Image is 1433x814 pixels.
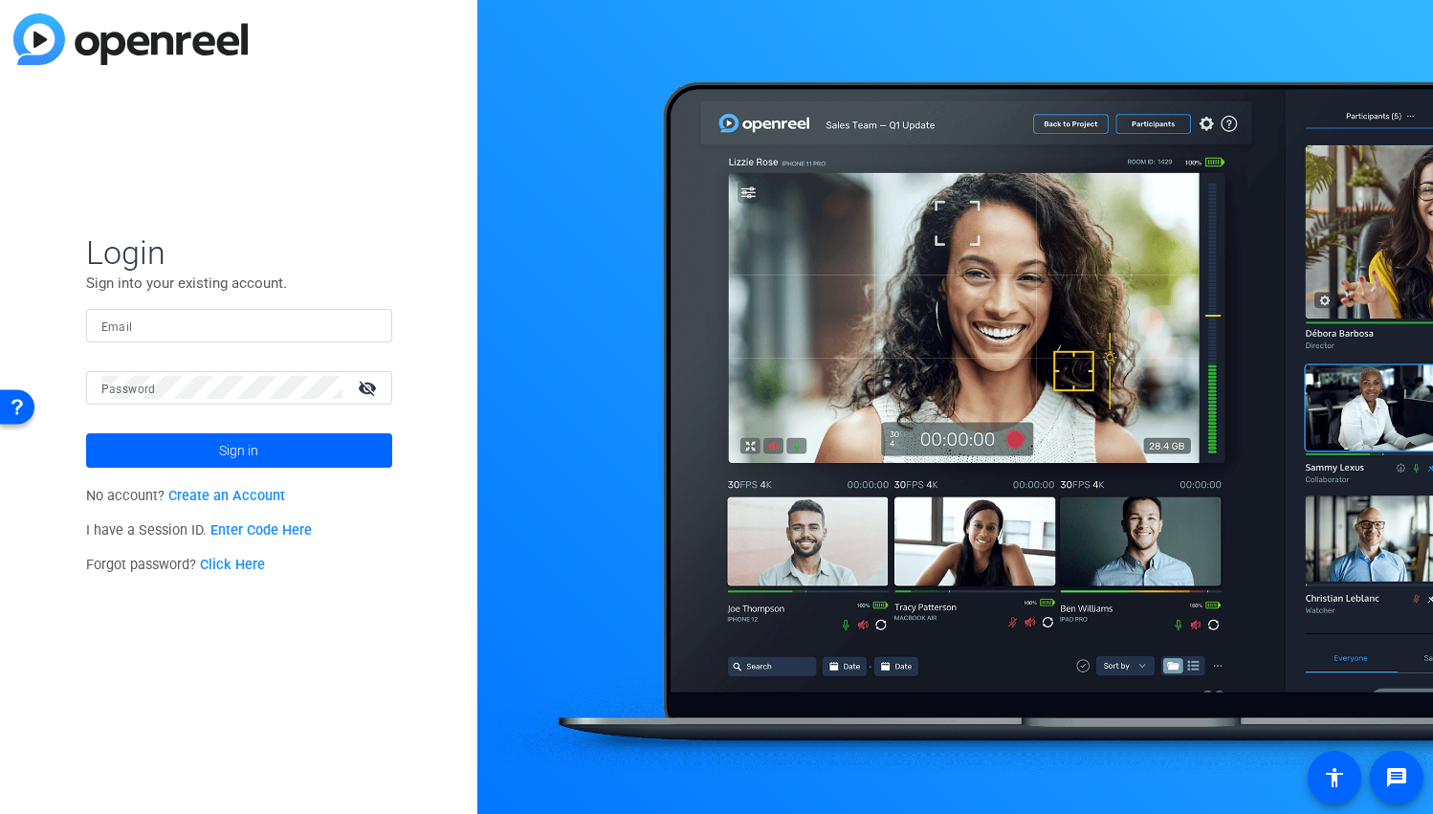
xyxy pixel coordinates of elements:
a: Create an Account [168,488,285,504]
span: Forgot password? [86,557,266,573]
span: Login [86,232,392,273]
a: Enter Code Here [210,522,312,539]
span: No account? [86,488,286,504]
p: Sign into your existing account. [86,273,392,294]
button: Sign in [86,433,392,468]
mat-label: Password [101,383,156,396]
input: Enter Email Address [101,314,377,337]
mat-icon: accessibility [1323,766,1346,789]
span: Sign in [219,427,258,474]
mat-icon: message [1385,766,1408,789]
mat-label: Email [101,320,133,334]
span: I have a Session ID. [86,522,313,539]
img: blue-gradient.svg [13,13,248,65]
mat-icon: visibility_off [346,374,392,402]
a: Click Here [200,557,265,573]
